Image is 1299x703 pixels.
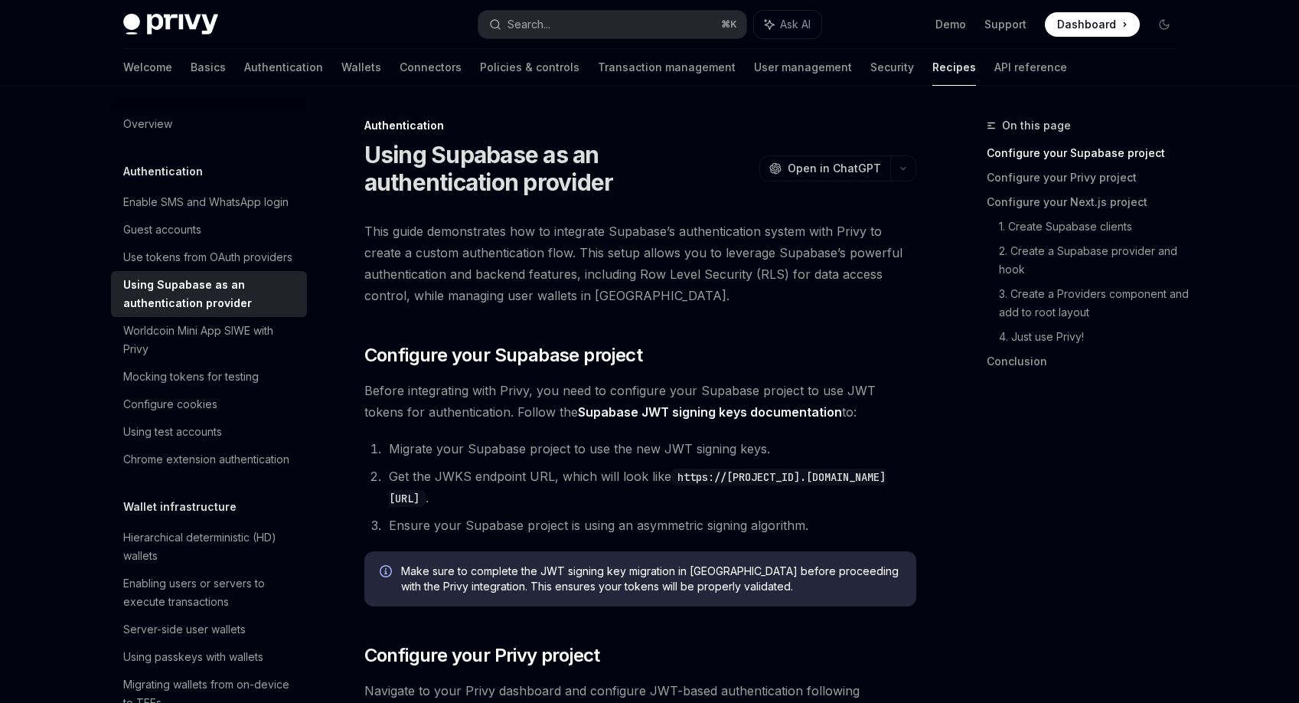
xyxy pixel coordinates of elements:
button: Open in ChatGPT [759,155,890,181]
a: Use tokens from OAuth providers [111,244,307,271]
div: Mocking tokens for testing [123,368,259,386]
a: Configure cookies [111,391,307,418]
a: Using test accounts [111,418,307,446]
a: API reference [994,49,1067,86]
div: Chrome extension authentication [123,450,289,469]
div: Use tokens from OAuth providers [123,248,292,266]
div: Guest accounts [123,221,201,239]
a: Wallets [341,49,381,86]
li: Get the JWKS endpoint URL, which will look like . [384,466,916,508]
span: ⌘ K [721,18,737,31]
a: 3. Create a Providers component and add to root layout [999,282,1189,325]
a: Transaction management [598,49,736,86]
a: Server-side user wallets [111,616,307,643]
a: Policies & controls [480,49,579,86]
a: Authentication [244,49,323,86]
svg: Info [380,565,395,580]
div: Overview [123,115,172,133]
span: Configure your Privy project [364,643,600,668]
a: 1. Create Supabase clients [999,214,1189,239]
a: Dashboard [1045,12,1140,37]
div: Authentication [364,118,916,133]
a: Chrome extension authentication [111,446,307,473]
div: Configure cookies [123,395,217,414]
a: Hierarchical deterministic (HD) wallets [111,524,307,570]
a: Configure your Next.js project [987,190,1189,214]
a: 2. Create a Supabase provider and hook [999,239,1189,282]
li: Ensure your Supabase project is using an asymmetric signing algorithm. [384,515,916,536]
span: On this page [1002,116,1071,135]
a: Supabase JWT signing keys documentation [578,404,842,420]
div: Worldcoin Mini App SIWE with Privy [123,322,298,358]
a: Using passkeys with wallets [111,643,307,671]
a: Enabling users or servers to execute transactions [111,570,307,616]
a: Guest accounts [111,216,307,244]
button: Toggle dark mode [1152,12,1177,37]
span: Dashboard [1057,17,1116,32]
a: Worldcoin Mini App SIWE with Privy [111,317,307,363]
div: Using test accounts [123,423,222,441]
a: 4. Just use Privy! [999,325,1189,349]
span: Before integrating with Privy, you need to configure your Supabase project to use JWT tokens for ... [364,380,916,423]
img: dark logo [123,14,218,35]
div: Enable SMS and WhatsApp login [123,193,289,211]
button: Search...⌘K [478,11,746,38]
a: Configure your Supabase project [987,141,1189,165]
div: Hierarchical deterministic (HD) wallets [123,528,298,565]
a: Enable SMS and WhatsApp login [111,188,307,216]
div: Using passkeys with wallets [123,648,263,666]
div: Search... [508,15,550,34]
h1: Using Supabase as an authentication provider [364,141,753,196]
span: Configure your Supabase project [364,343,642,368]
li: Migrate your Supabase project to use the new JWT signing keys. [384,438,916,459]
a: User management [754,49,852,86]
span: This guide demonstrates how to integrate Supabase’s authentication system with Privy to create a ... [364,221,916,306]
a: Connectors [400,49,462,86]
a: Demo [935,17,966,32]
a: Mocking tokens for testing [111,363,307,391]
a: Using Supabase as an authentication provider [111,271,307,317]
span: Make sure to complete the JWT signing key migration in [GEOGRAPHIC_DATA] before proceeding with t... [401,564,901,594]
div: Server-side user wallets [123,620,246,639]
a: Basics [191,49,226,86]
h5: Wallet infrastructure [123,498,237,516]
a: Support [984,17,1026,32]
a: Recipes [932,49,976,86]
span: Open in ChatGPT [788,161,881,176]
a: Conclusion [987,349,1189,374]
h5: Authentication [123,162,203,181]
a: Security [870,49,914,86]
a: Configure your Privy project [987,165,1189,190]
a: Welcome [123,49,172,86]
div: Using Supabase as an authentication provider [123,276,298,312]
button: Ask AI [754,11,821,38]
span: Ask AI [780,17,811,32]
a: Overview [111,110,307,138]
div: Enabling users or servers to execute transactions [123,574,298,611]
